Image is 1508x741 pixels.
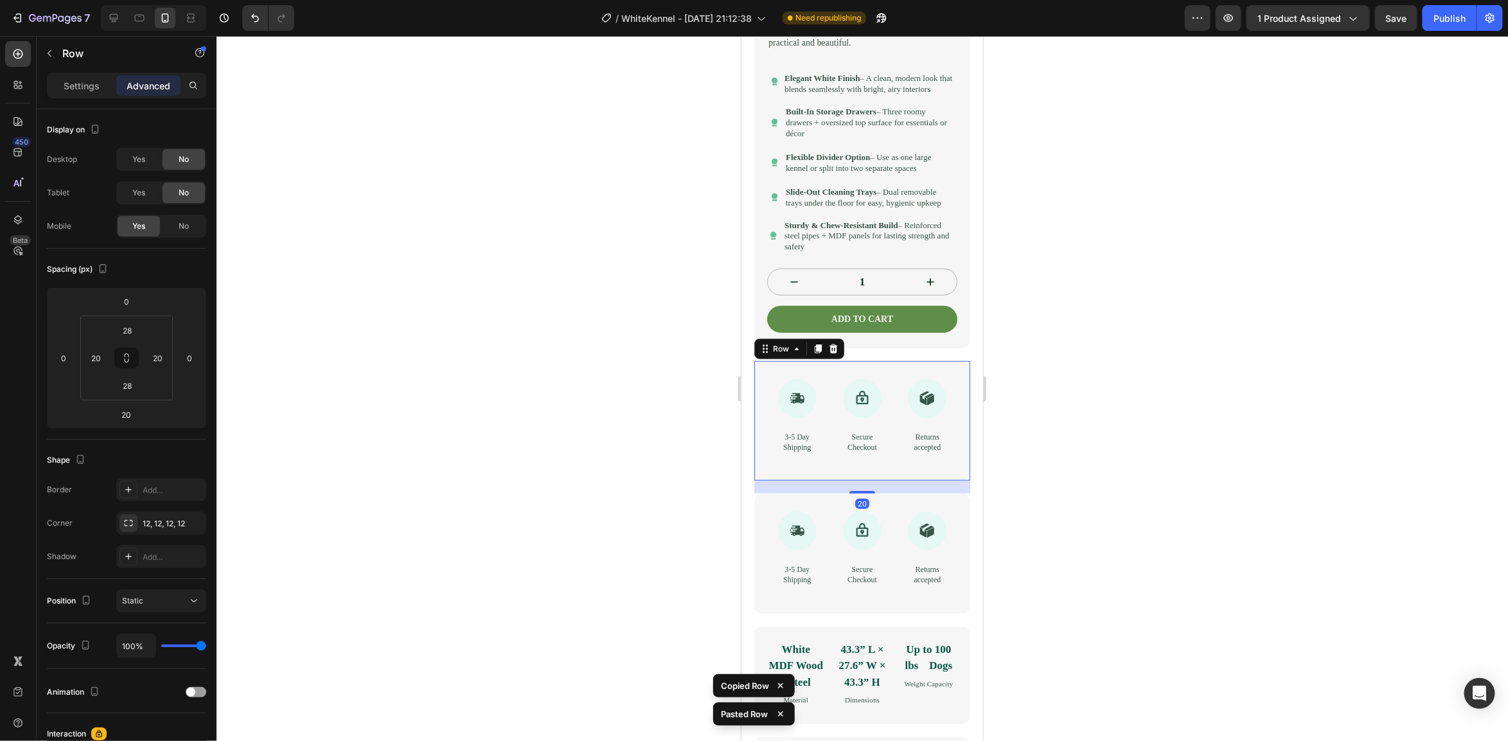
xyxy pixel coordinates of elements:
input: 20px [87,348,106,368]
div: Open Intercom Messenger [1464,678,1495,709]
div: Tablet [47,187,69,199]
div: Corner [47,517,73,529]
div: Animation [47,684,102,701]
button: 1 product assigned [1246,5,1370,31]
input: 20px [148,348,168,368]
input: 28px [114,376,140,395]
span: WhiteKennel - [DATE] 21:12:38 [621,12,752,25]
p: Pasted Row [721,708,768,720]
input: 20 [114,405,139,424]
p: Row [62,46,172,61]
div: Beta [10,235,31,246]
div: Border [47,484,72,495]
button: Save [1375,5,1417,31]
div: Undo/Redo [242,5,294,31]
p: Advanced [127,79,170,93]
div: Spacing (px) [47,261,111,278]
p: Copied Row [721,679,769,692]
button: Publish [1423,5,1477,31]
div: Interaction [47,728,86,740]
div: Opacity [47,638,93,655]
span: No [179,187,189,199]
div: 12, 12, 12, 12 [143,518,203,530]
span: No [179,220,189,232]
input: 0 [114,292,139,311]
p: Settings [64,79,100,93]
input: 0 [54,348,73,368]
iframe: Design area [741,36,983,741]
span: Yes [132,220,145,232]
span: 1 product assigned [1257,12,1341,25]
span: Yes [132,187,145,199]
div: Add... [143,485,203,496]
div: Publish [1433,12,1466,25]
div: Shadow [47,551,76,562]
input: 0 [180,348,199,368]
div: Desktop [47,154,77,165]
span: Yes [132,154,145,165]
div: Mobile [47,220,71,232]
span: Save [1386,13,1407,24]
div: Add... [143,551,203,563]
span: Need republishing [795,12,861,24]
div: Shape [47,452,88,469]
button: Static [116,589,206,612]
span: Static [122,596,143,605]
input: 28px [114,321,140,340]
button: 7 [5,5,96,31]
input: Auto [117,634,155,657]
div: Display on [47,121,103,139]
span: / [616,12,619,25]
p: 7 [84,10,90,26]
div: Position [47,593,94,610]
span: No [179,154,189,165]
div: 450 [12,137,31,147]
